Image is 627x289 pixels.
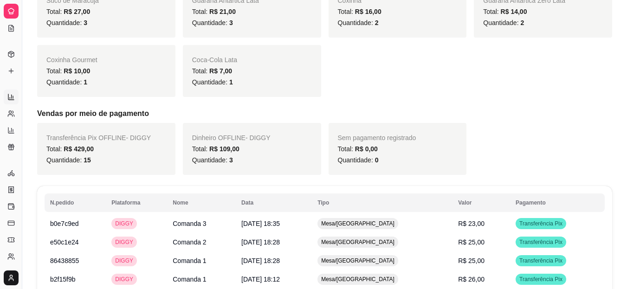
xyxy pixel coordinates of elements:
th: Valor [452,193,510,212]
span: R$ 14,00 [501,8,527,15]
span: DIGGY [113,220,135,227]
span: Mesa/[GEOGRAPHIC_DATA] [319,257,396,264]
span: b2f15f9b [50,276,76,283]
th: Plataforma [106,193,167,212]
span: Transferência Pix [517,220,564,227]
span: Transferência Pix OFFLINE - DIGGY [46,134,151,141]
span: Coxinha Gourmet [46,56,97,64]
span: R$ 21,00 [209,8,236,15]
span: Quantidade: [338,156,379,164]
span: [DATE] 18:28 [241,238,280,246]
span: [DATE] 18:12 [241,276,280,283]
span: R$ 109,00 [209,145,239,153]
span: Mesa/[GEOGRAPHIC_DATA] [319,238,396,246]
span: Mesa/[GEOGRAPHIC_DATA] [319,276,396,283]
span: [DATE] 18:35 [241,220,280,227]
span: R$ 0,00 [355,145,378,153]
span: Quantidade: [192,19,233,26]
span: Total: [192,8,236,15]
th: N.pedido [45,193,106,212]
span: Quantidade: [46,156,91,164]
span: 15 [84,156,91,164]
span: 1 [84,78,87,86]
span: DIGGY [113,276,135,283]
span: 3 [229,156,233,164]
span: Total: [338,145,378,153]
span: R$ 25,00 [458,238,485,246]
span: Total: [192,145,239,153]
td: Comanda 1 [167,251,236,270]
span: Coca-Cola Lata [192,56,237,64]
span: Quantidade: [483,19,524,26]
span: 1 [229,78,233,86]
th: Pagamento [510,193,605,212]
th: Tipo [312,193,452,212]
span: Quantidade: [338,19,379,26]
span: Sem pagamento registrado [338,134,416,141]
span: 2 [520,19,524,26]
span: 2 [375,19,379,26]
span: Total: [46,8,90,15]
span: Total: [46,145,94,153]
td: Comanda 1 [167,270,236,289]
span: 3 [229,19,233,26]
span: Total: [338,8,381,15]
span: 0 [375,156,379,164]
span: Quantidade: [192,156,233,164]
th: Data [236,193,312,212]
span: Mesa/[GEOGRAPHIC_DATA] [319,220,396,227]
span: R$ 429,00 [64,145,94,153]
span: e50c1e24 [50,238,79,246]
span: Quantidade: [46,78,87,86]
span: R$ 10,00 [64,67,90,75]
h5: Vendas por meio de pagamento [37,108,612,119]
span: 86438855 [50,257,79,264]
span: Transferência Pix [517,238,564,246]
span: Quantidade: [46,19,87,26]
span: R$ 23,00 [458,220,485,227]
span: R$ 7,00 [209,67,232,75]
span: Quantidade: [192,78,233,86]
span: 3 [84,19,87,26]
span: Total: [46,67,90,75]
td: Comanda 3 [167,214,236,233]
span: Total: [483,8,527,15]
span: Transferência Pix [517,276,564,283]
span: DIGGY [113,257,135,264]
span: R$ 27,00 [64,8,90,15]
span: [DATE] 18:28 [241,257,280,264]
span: Total: [192,67,232,75]
span: b0e7c9ed [50,220,79,227]
th: Nome [167,193,236,212]
span: Transferência Pix [517,257,564,264]
span: R$ 25,00 [458,257,485,264]
span: DIGGY [113,238,135,246]
span: R$ 16,00 [355,8,381,15]
td: Comanda 2 [167,233,236,251]
span: Dinheiro OFFLINE - DIGGY [192,134,271,141]
span: R$ 26,00 [458,276,485,283]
